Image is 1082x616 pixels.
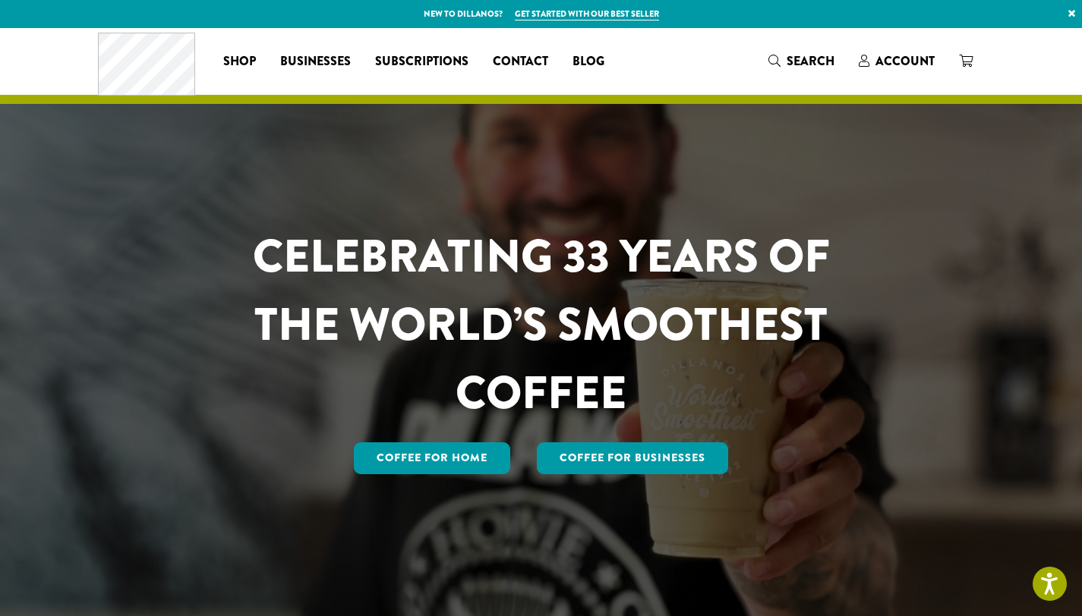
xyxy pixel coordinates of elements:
span: Search [787,52,834,70]
a: Coffee For Businesses [537,442,728,474]
a: Search [756,49,847,74]
a: Shop [211,49,268,74]
a: Coffee for Home [354,442,510,474]
span: Contact [493,52,548,71]
h1: CELEBRATING 33 YEARS OF THE WORLD’S SMOOTHEST COFFEE [208,222,875,427]
span: Businesses [280,52,351,71]
a: Get started with our best seller [515,8,659,20]
span: Blog [573,52,604,71]
span: Shop [223,52,256,71]
span: Subscriptions [375,52,468,71]
span: Account [875,52,935,70]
